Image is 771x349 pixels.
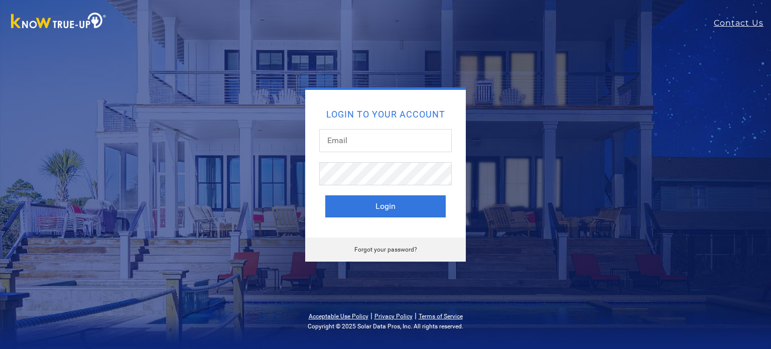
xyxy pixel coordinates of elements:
[370,311,372,320] span: |
[714,17,771,29] a: Contact Us
[319,129,452,152] input: Email
[354,246,417,253] a: Forgot your password?
[415,311,417,320] span: |
[325,195,446,217] button: Login
[419,313,463,320] a: Terms of Service
[374,313,413,320] a: Privacy Policy
[309,313,368,320] a: Acceptable Use Policy
[6,11,111,33] img: Know True-Up
[325,110,446,119] h2: Login to your account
